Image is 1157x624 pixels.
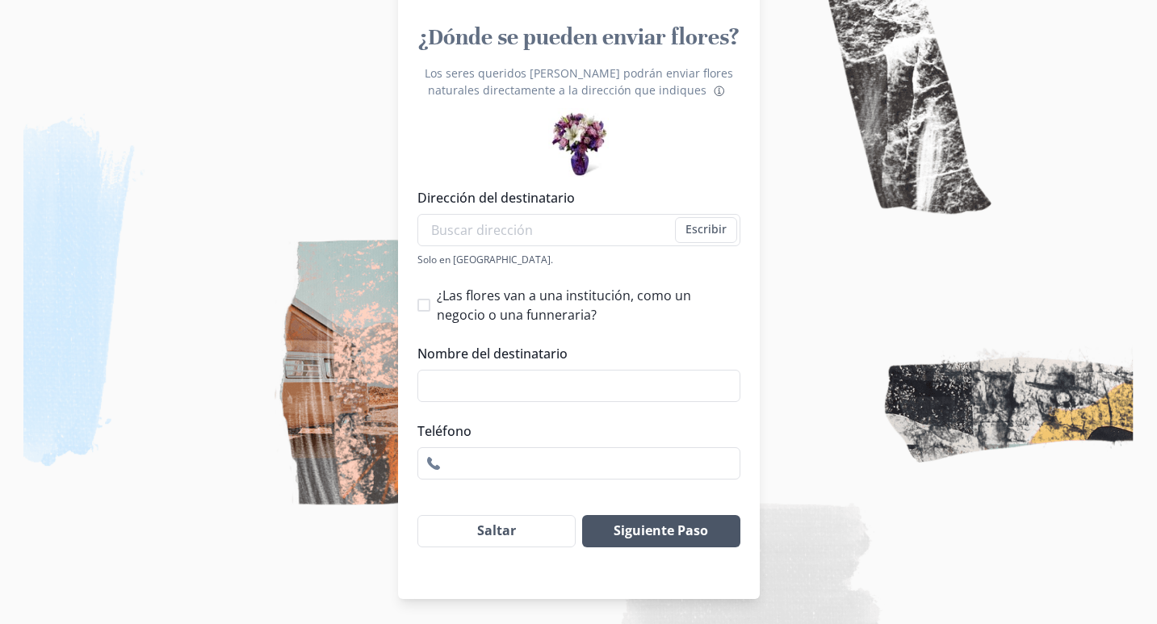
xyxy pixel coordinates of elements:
button: Escribir [675,217,737,243]
label: Dirección del destinatario [417,188,731,207]
p: Los seres queridos [PERSON_NAME] podrán enviar flores naturales directamente a la dirección que i... [417,65,740,102]
h1: ¿Dónde se pueden enviar flores? [417,23,740,52]
button: Acerca de los envíos de flores [710,82,729,101]
button: Saltar [417,515,576,547]
label: Teléfono [417,421,731,441]
span: ¿Las flores van a una institución, como un negocio o una funneraria? [437,286,740,325]
button: Siguiente Paso [582,515,740,547]
input: Buscar dirección [417,214,740,246]
div: Solo en [GEOGRAPHIC_DATA]. [417,253,740,266]
label: Nombre del destinatario [417,344,731,363]
div: Preview of some flower bouquets [548,108,609,169]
